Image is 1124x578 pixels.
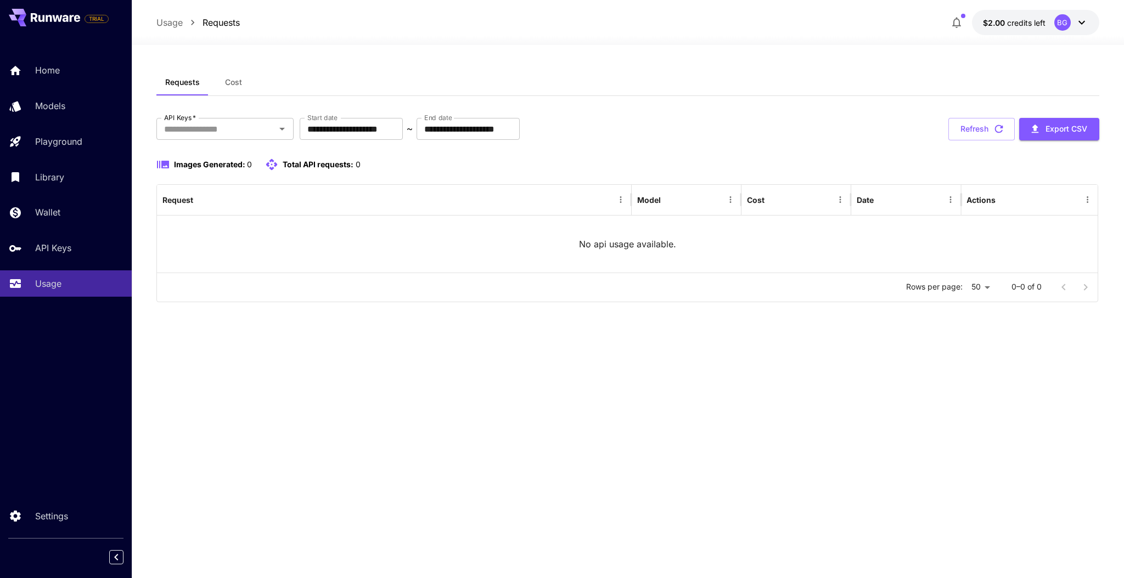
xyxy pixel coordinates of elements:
[247,160,252,169] span: 0
[613,192,628,207] button: Menu
[156,16,183,29] a: Usage
[662,192,677,207] button: Sort
[85,12,109,25] span: Add your payment card to enable full platform functionality.
[983,17,1046,29] div: $2.00
[35,277,61,290] p: Usage
[723,192,738,207] button: Menu
[1054,14,1071,31] div: BG
[85,15,108,23] span: TRIAL
[1007,18,1046,27] span: credits left
[972,10,1099,35] button: $2.00BG
[274,121,290,137] button: Open
[906,281,963,292] p: Rows per page:
[1080,192,1095,207] button: Menu
[424,113,452,122] label: End date
[943,192,958,207] button: Menu
[35,135,82,148] p: Playground
[35,99,65,112] p: Models
[967,279,994,295] div: 50
[283,160,353,169] span: Total API requests:
[165,77,200,87] span: Requests
[162,195,193,205] div: Request
[637,195,661,205] div: Model
[35,241,71,254] p: API Keys
[109,550,123,564] button: Collapse sidebar
[983,18,1007,27] span: $2.00
[194,192,210,207] button: Sort
[1019,118,1099,140] button: Export CSV
[164,113,196,122] label: API Keys
[203,16,240,29] a: Requests
[35,206,60,219] p: Wallet
[307,113,338,122] label: Start date
[156,16,240,29] nav: breadcrumb
[407,122,413,135] p: ~
[747,195,765,205] div: Cost
[1011,281,1042,292] p: 0–0 of 0
[174,160,245,169] span: Images Generated:
[35,64,60,77] p: Home
[766,192,781,207] button: Sort
[35,171,64,184] p: Library
[857,195,874,205] div: Date
[35,509,68,523] p: Settings
[875,192,890,207] button: Sort
[833,192,848,207] button: Menu
[966,195,996,205] div: Actions
[225,77,242,87] span: Cost
[356,160,361,169] span: 0
[948,118,1015,140] button: Refresh
[117,547,132,567] div: Collapse sidebar
[579,237,676,251] p: No api usage available.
